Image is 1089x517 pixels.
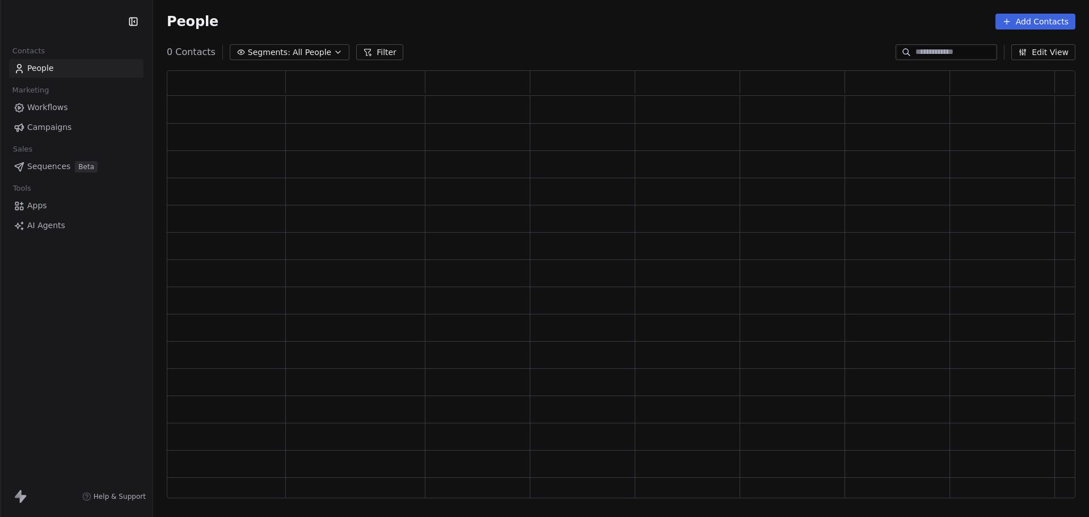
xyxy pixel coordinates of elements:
a: Help & Support [82,492,146,501]
span: Beta [75,161,98,173]
span: All People [293,47,331,58]
button: Filter [356,44,403,60]
span: Contacts [7,43,50,60]
span: Segments: [248,47,290,58]
span: Tools [8,180,36,197]
span: Help & Support [94,492,146,501]
span: Campaigns [27,121,71,133]
span: Workflows [27,102,68,114]
a: Workflows [9,98,143,117]
a: SequencesBeta [9,157,143,176]
span: AI Agents [27,220,65,232]
span: People [27,62,54,74]
a: AI Agents [9,216,143,235]
button: Add Contacts [995,14,1075,30]
span: Marketing [7,82,54,99]
a: Campaigns [9,118,143,137]
span: People [167,13,218,30]
span: Apps [27,200,47,212]
span: Sales [8,141,37,158]
a: Apps [9,196,143,215]
button: Edit View [1011,44,1075,60]
span: 0 Contacts [167,45,216,59]
a: People [9,59,143,78]
span: Sequences [27,161,70,173]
